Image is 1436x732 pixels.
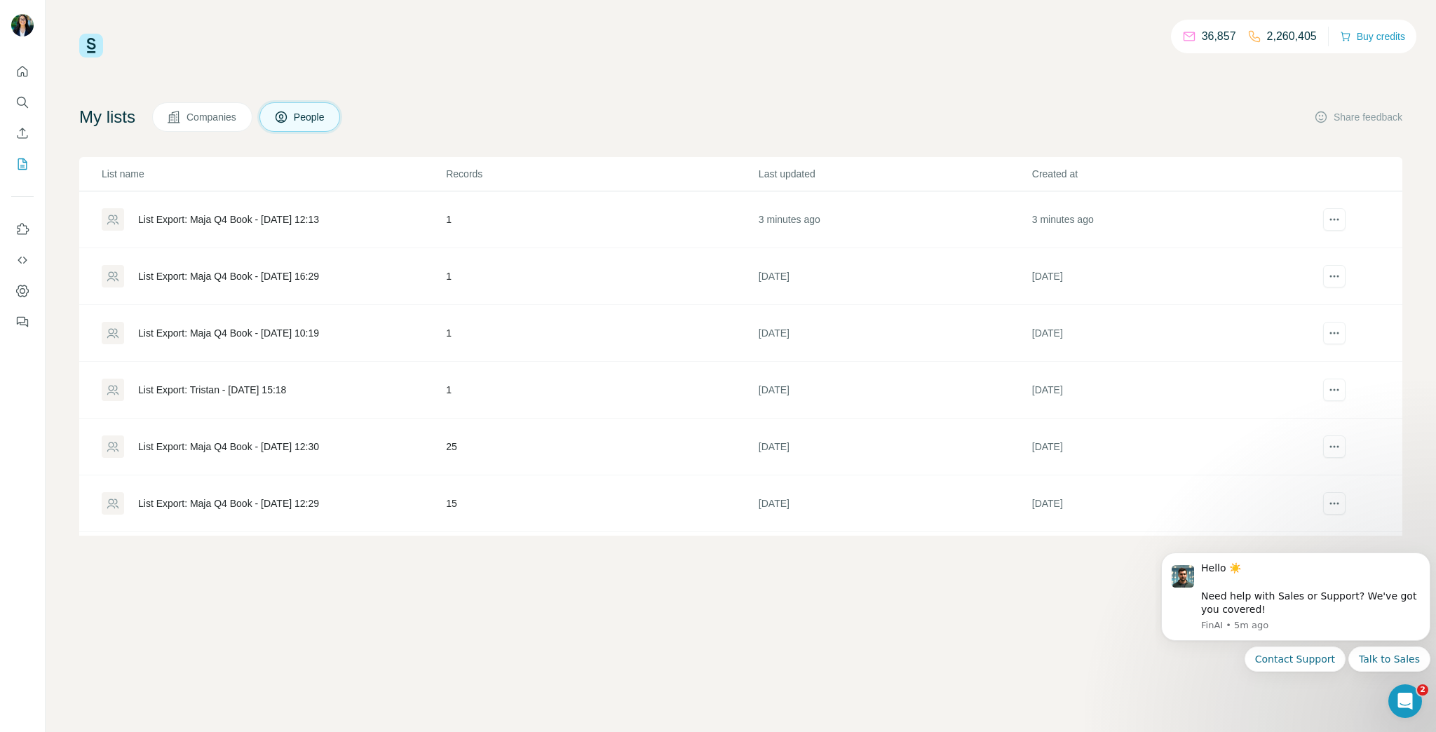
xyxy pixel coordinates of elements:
div: List Export: Maja Q4 Book - [DATE] 12:13 [138,212,319,226]
iframe: Intercom live chat [1388,684,1422,718]
td: [DATE] [1031,362,1305,419]
p: Last updated [759,167,1031,181]
td: 1 [445,191,758,248]
button: actions [1323,492,1346,515]
p: 2,260,405 [1267,28,1317,45]
td: [DATE] [758,419,1031,475]
button: actions [1323,265,1346,287]
p: Records [446,167,757,181]
p: Created at [1032,167,1304,181]
iframe: Intercom notifications message [1156,536,1436,725]
td: 15 [445,475,758,532]
td: 3 minutes ago [1031,191,1305,248]
button: actions [1323,379,1346,401]
div: List Export: Maja Q4 Book - [DATE] 12:29 [138,496,319,510]
td: 3 minutes ago [758,191,1031,248]
td: [DATE] [758,248,1031,305]
td: [DATE] [758,305,1031,362]
h4: My lists [79,106,135,128]
button: actions [1323,208,1346,231]
td: 25 [445,419,758,475]
img: Avatar [11,14,34,36]
span: Companies [187,110,238,124]
td: 1 [445,532,758,589]
button: Feedback [11,309,34,334]
td: 1 [445,305,758,362]
td: [DATE] [1031,248,1305,305]
button: actions [1323,435,1346,458]
td: [DATE] [758,362,1031,419]
span: 2 [1417,684,1428,696]
button: Quick start [11,59,34,84]
td: [DATE] [758,475,1031,532]
button: Enrich CSV [11,121,34,146]
div: List Export: Maja Q4 Book - [DATE] 12:30 [138,440,319,454]
td: [DATE] [758,532,1031,589]
div: List Export: Tristan - [DATE] 15:18 [138,383,286,397]
p: List name [102,167,445,181]
td: [DATE] [1031,419,1305,475]
button: Dashboard [11,278,34,304]
button: Use Surfe on LinkedIn [11,217,34,242]
button: My lists [11,151,34,177]
button: Search [11,90,34,115]
span: People [294,110,326,124]
button: actions [1323,322,1346,344]
button: Share feedback [1314,110,1402,124]
td: 1 [445,248,758,305]
td: 1 [445,362,758,419]
p: 36,857 [1202,28,1236,45]
button: Buy credits [1340,27,1405,46]
img: Surfe Logo [79,34,103,57]
td: [DATE] [1031,305,1305,362]
button: Use Surfe API [11,248,34,273]
div: List Export: Maja Q4 Book - [DATE] 10:19 [138,326,319,340]
td: [DATE] [1031,532,1305,589]
td: [DATE] [1031,475,1305,532]
div: List Export: Maja Q4 Book - [DATE] 16:29 [138,269,319,283]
